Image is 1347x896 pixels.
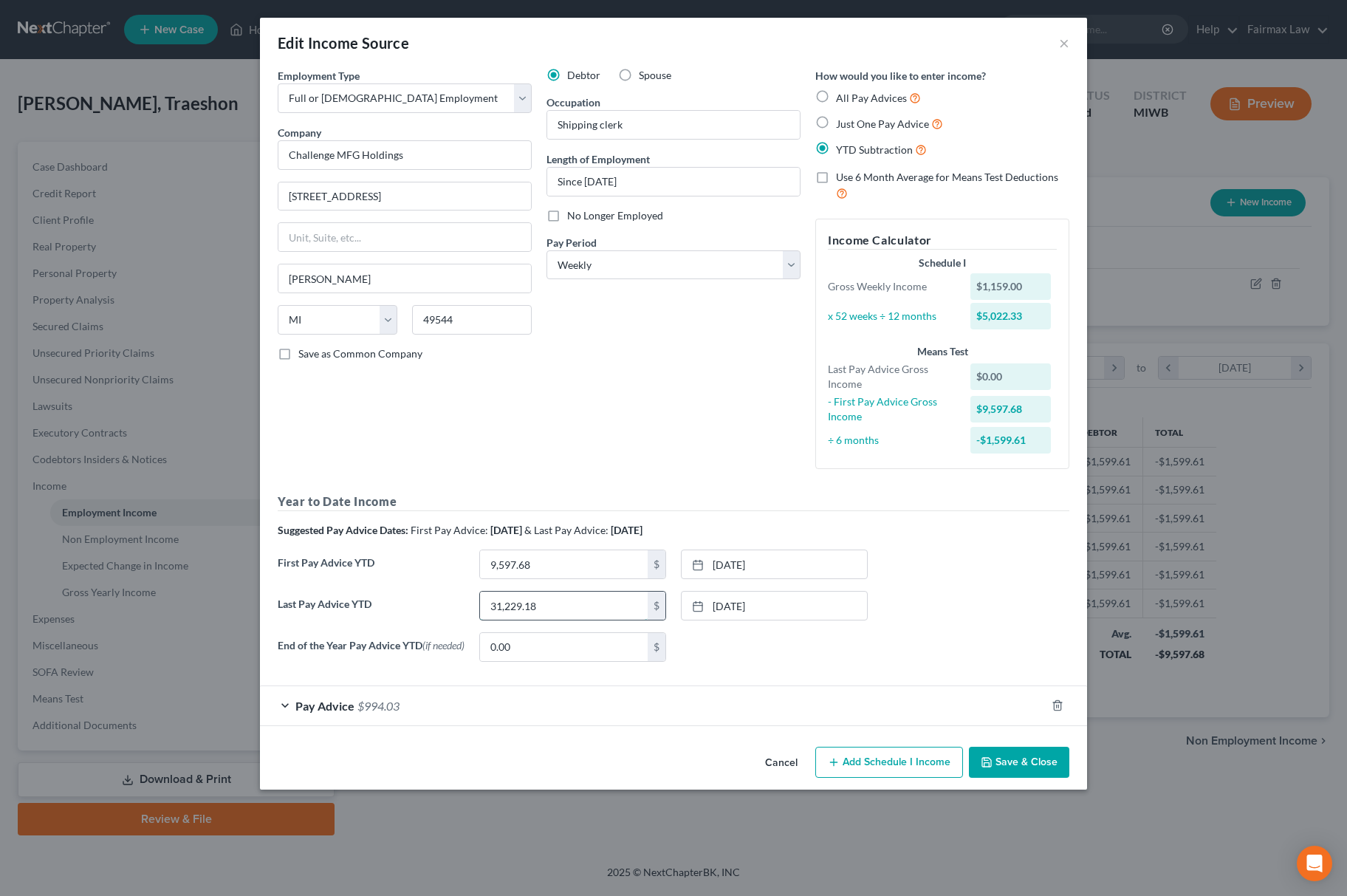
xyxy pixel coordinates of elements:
[970,363,1052,390] div: $0.00
[970,396,1052,423] div: $9,597.68
[820,279,963,294] div: Gross Weekly Income
[836,171,1058,183] span: Use 6 Month Average for Means Test Deductions
[836,117,929,130] span: Just One Pay Advice
[639,69,671,81] span: Spouse
[278,223,531,251] input: Unit, Suite, etc...
[422,639,465,652] span: (if needed)
[546,151,650,167] label: Length of Employment
[682,592,867,620] a: [DATE]
[278,140,532,170] input: Search company by name...
[969,747,1069,778] button: Save & Close
[278,126,321,139] span: Company
[298,347,422,360] span: Save as Common Company
[828,344,1057,359] div: Means Test
[278,493,1069,511] h5: Year to Date Income
[970,303,1052,329] div: $5,022.33
[815,68,986,83] label: How would you like to enter income?
[970,273,1052,300] div: $1,159.00
[567,209,663,222] span: No Longer Employed
[270,591,472,632] label: Last Pay Advice YTD
[611,524,642,536] strong: [DATE]
[820,433,963,448] div: ÷ 6 months
[753,748,809,778] button: Cancel
[682,550,867,578] a: [DATE]
[480,550,648,578] input: 0.00
[270,550,472,591] label: First Pay Advice YTD
[836,143,913,156] span: YTD Subtraction
[836,92,907,104] span: All Pay Advices
[412,305,532,335] input: Enter zip...
[278,524,408,536] strong: Suggested Pay Advice Dates:
[411,524,488,536] span: First Pay Advice:
[970,427,1052,454] div: -$1,599.61
[820,394,963,424] div: - First Pay Advice Gross Income
[546,95,600,110] label: Occupation
[278,264,531,293] input: Enter city...
[480,592,648,620] input: 0.00
[547,168,800,196] input: ex: 2 years
[815,747,963,778] button: Add Schedule I Income
[828,256,1057,270] div: Schedule I
[648,592,665,620] div: $
[567,69,600,81] span: Debtor
[547,111,800,139] input: --
[524,524,609,536] span: & Last Pay Advice:
[820,362,963,391] div: Last Pay Advice Gross Income
[648,550,665,578] div: $
[278,182,531,211] input: Enter address...
[828,231,1057,250] h5: Income Calculator
[648,633,665,661] div: $
[1297,846,1332,881] div: Open Intercom Messenger
[357,699,400,713] span: $994.03
[1059,34,1069,52] button: ×
[546,236,597,249] span: Pay Period
[490,524,522,536] strong: [DATE]
[480,633,648,661] input: 0.00
[820,309,963,324] div: x 52 weeks ÷ 12 months
[278,33,409,53] div: Edit Income Source
[295,699,354,713] span: Pay Advice
[270,632,472,674] label: End of the Year Pay Advice YTD
[278,69,360,82] span: Employment Type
